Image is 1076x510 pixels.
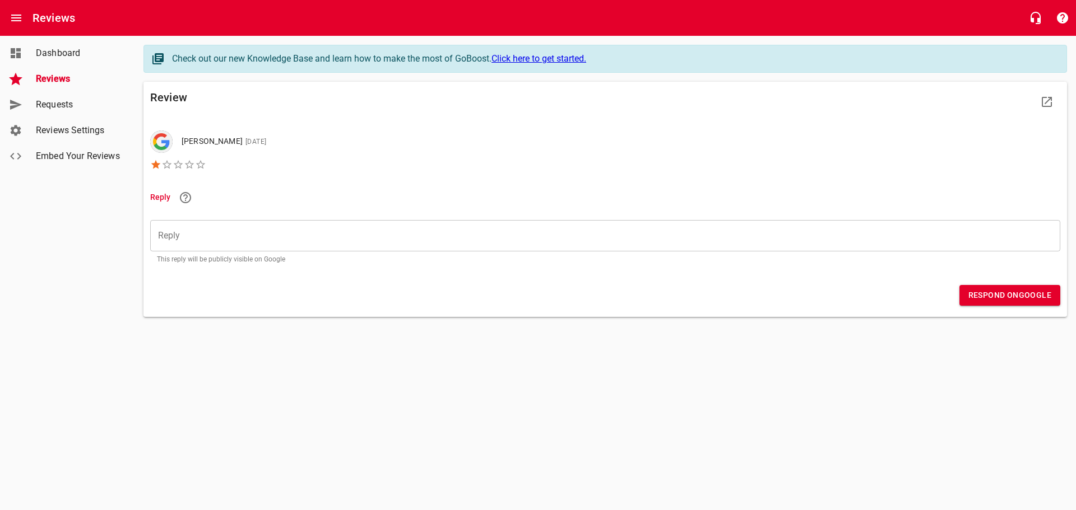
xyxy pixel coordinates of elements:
[157,256,1054,263] p: This reply will be publicly visible on Google
[36,98,121,111] span: Requests
[36,72,121,86] span: Reviews
[243,138,266,146] span: [DATE]
[150,88,605,106] h6: Review
[182,135,266,148] p: [PERSON_NAME]
[36,149,121,163] span: Embed Your Reviews
[968,288,1051,302] span: Respond on Google
[1049,4,1076,31] button: Support Portal
[150,184,1060,211] li: Reply
[150,130,173,153] div: Google
[36,124,121,137] span: Reviews Settings
[1022,4,1049,31] button: Live Chat
[1033,88,1060,115] a: View Review Site
[172,184,199,211] a: Learn more about responding to reviews
[36,46,121,60] span: Dashboard
[172,52,1055,65] div: Check out our new Knowledge Base and learn how to make the most of GoBoost.
[3,4,30,31] button: Open drawer
[491,53,586,64] a: Click here to get started.
[150,130,173,153] img: google-dark.png
[959,285,1060,306] button: Respond onGoogle
[33,9,75,27] h6: Reviews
